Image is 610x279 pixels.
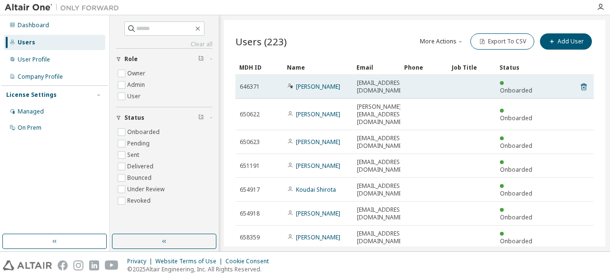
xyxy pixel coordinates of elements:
label: Pending [127,138,152,149]
span: [EMAIL_ADDRESS][DOMAIN_NAME] [357,206,405,221]
a: Clear all [116,41,213,48]
div: Phone [404,60,444,75]
p: © 2025 Altair Engineering, Inc. All Rights Reserved. [127,265,274,273]
span: [EMAIL_ADDRESS][DOMAIN_NAME] [357,79,405,94]
span: 651191 [240,162,260,170]
label: Delivered [127,161,155,172]
span: 646371 [240,83,260,91]
span: [PERSON_NAME][EMAIL_ADDRESS][DOMAIN_NAME] [357,103,405,126]
label: Revoked [127,195,152,207]
span: Onboarded [500,237,532,245]
span: Onboarded [500,86,532,94]
div: Website Terms of Use [155,258,225,265]
label: Under Review [127,184,166,195]
span: Users (223) [235,35,287,48]
label: Owner [127,68,147,79]
img: altair_logo.svg [3,260,52,270]
span: Onboarded [500,165,532,174]
div: User Profile [18,56,50,63]
div: Cookie Consent [225,258,274,265]
a: [PERSON_NAME] [296,138,340,146]
span: Status [124,114,144,122]
button: Role [116,49,213,70]
span: Clear filter [198,55,204,63]
div: Name [287,60,349,75]
img: Altair One [5,3,124,12]
div: Managed [18,108,44,115]
span: Onboarded [500,114,532,122]
label: Onboarded [127,126,162,138]
button: Export To CSV [470,33,534,50]
a: [PERSON_NAME] [296,110,340,118]
div: License Settings [6,91,57,99]
img: facebook.svg [58,260,68,270]
label: Sent [127,149,141,161]
a: Koudai Shirota [296,186,336,194]
div: Company Profile [18,73,63,81]
a: [PERSON_NAME] [296,162,340,170]
div: Users [18,39,35,46]
img: instagram.svg [73,260,83,270]
span: [EMAIL_ADDRESS][DOMAIN_NAME] [357,158,405,174]
div: Status [499,60,539,75]
span: [EMAIL_ADDRESS][DOMAIN_NAME] [357,134,405,150]
div: Dashboard [18,21,49,29]
span: [EMAIL_ADDRESS][DOMAIN_NAME] [357,230,405,245]
span: Role [124,55,138,63]
button: Add User [540,33,592,50]
a: [PERSON_NAME] [296,83,340,91]
div: MDH ID [239,60,279,75]
img: linkedin.svg [89,260,99,270]
div: Email [356,60,396,75]
span: Onboarded [500,213,532,221]
span: 658359 [240,234,260,241]
span: Onboarded [500,189,532,197]
span: Onboarded [500,142,532,150]
span: 654918 [240,210,260,217]
label: Admin [127,79,147,91]
span: 650623 [240,138,260,146]
label: Bounced [127,172,153,184]
label: User [127,91,142,102]
div: Privacy [127,258,155,265]
div: Job Title [452,60,492,75]
a: [PERSON_NAME] [296,233,340,241]
button: Status [116,107,213,128]
button: More Actions [419,33,465,50]
span: 654917 [240,186,260,194]
span: 650622 [240,111,260,118]
a: [PERSON_NAME] [296,209,340,217]
span: [EMAIL_ADDRESS][DOMAIN_NAME] [357,182,405,197]
img: youtube.svg [105,260,119,270]
div: On Prem [18,124,41,132]
span: Clear filter [198,114,204,122]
